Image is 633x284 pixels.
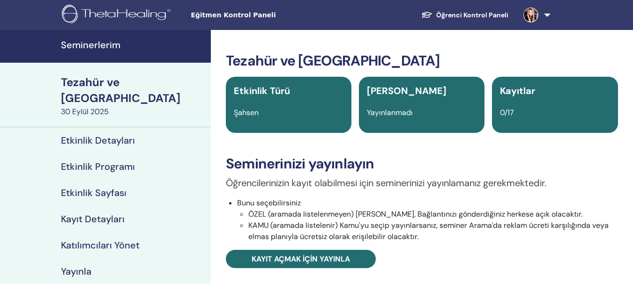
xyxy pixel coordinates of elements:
font: Bunu seçebilirsiniz [237,198,301,208]
a: Öğrenci Kontrol Paneli [414,6,516,24]
font: Etkinlik Programı [61,160,135,173]
font: Öğrenci Kontrol Paneli [436,11,508,19]
font: KAMU (aramada listelenir) Kamu'yu seçip yayınlarsanız, seminer Arama'da reklam ücreti karşılığınd... [248,220,609,241]
a: Kayıt açmak için yayınla [226,250,376,268]
font: Eğitmen Kontrol Paneli [191,11,276,19]
font: Tezahür ve [GEOGRAPHIC_DATA] [61,75,180,105]
font: Yayınla [61,265,91,277]
font: Tezahür ve [GEOGRAPHIC_DATA] [226,51,440,70]
a: Tezahür ve [GEOGRAPHIC_DATA]30 Eylül 2025 [55,74,211,117]
font: Seminerinizi yayınlayın [226,154,374,173]
font: Öğrencilerinizin kayıt olabilmesi için seminerinizi yayınlamanız gerekmektedir. [226,177,546,189]
font: 0/17 [500,108,514,117]
font: Seminerlerim [61,39,120,51]
font: Etkinlik Detayları [61,134,135,146]
font: Etkinlik Türü [234,85,290,97]
font: Yayınlanmadı [367,108,413,117]
img: graduation-cap-white.svg [421,11,432,19]
font: Şahsen [234,108,259,117]
font: ÖZEL (aramada listelenmeyen) [PERSON_NAME], Bağlantınızı gönderdiğiniz herkese açık olacaktır. [248,209,582,219]
font: Etkinlik Sayfası [61,187,127,199]
font: 30 Eylül 2025 [61,107,109,117]
img: default.jpg [523,7,538,22]
font: Kayıtlar [500,85,535,97]
font: Kayıt Detayları [61,213,125,225]
font: Katılımcıları Yönet [61,239,140,251]
font: Kayıt açmak için yayınla [252,254,350,264]
font: [PERSON_NAME] [367,85,447,97]
img: logo.png [62,5,174,26]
